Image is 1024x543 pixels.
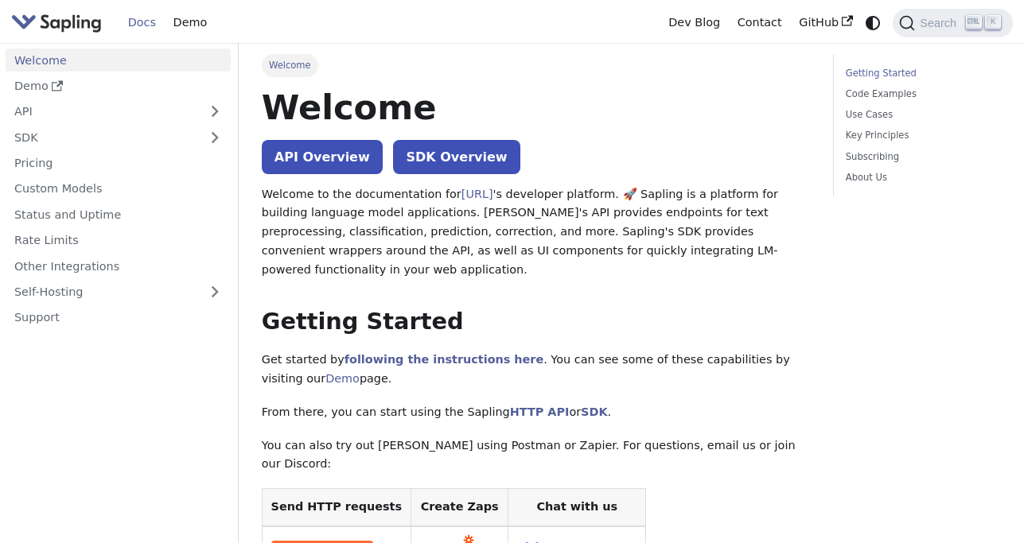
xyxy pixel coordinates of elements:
[729,10,791,35] a: Contact
[461,188,493,200] a: [URL]
[262,54,811,76] nav: Breadcrumbs
[6,203,231,226] a: Status and Uptime
[6,126,199,149] a: SDK
[411,489,508,526] th: Create Zaps
[915,17,966,29] span: Search
[846,66,995,81] a: Getting Started
[345,353,543,366] a: following the instructions here
[846,128,995,143] a: Key Principles
[6,254,231,277] a: Other Integrations
[325,372,360,385] a: Demo
[846,149,995,165] a: Subscribing
[262,403,811,422] p: From there, you can start using the Sapling or .
[6,177,231,200] a: Custom Models
[262,308,811,336] h2: Getting Started
[846,170,995,185] a: About Us
[393,140,520,174] a: SDK Overview
[893,9,1012,37] button: Search (Ctrl+K)
[6,100,199,123] a: API
[6,306,231,329] a: Support
[508,489,646,526] th: Chat with us
[11,11,102,34] img: Sapling.ai
[510,405,570,418] a: HTTP API
[262,86,811,129] h1: Welcome
[985,15,1001,29] kbd: K
[790,10,861,35] a: GitHub
[581,405,607,418] a: SDK
[6,75,231,98] a: Demo
[11,11,107,34] a: Sapling.ai
[119,10,165,35] a: Docs
[6,152,231,175] a: Pricing
[199,100,231,123] button: Expand sidebar category 'API'
[660,10,728,35] a: Dev Blog
[862,11,885,34] button: Switch between dark and light mode (currently system mode)
[199,126,231,149] button: Expand sidebar category 'SDK'
[6,229,231,252] a: Rate Limits
[262,351,811,389] p: Get started by . You can see some of these capabilities by visiting our page.
[6,48,231,72] a: Welcome
[262,140,383,174] a: API Overview
[262,489,411,526] th: Send HTTP requests
[262,185,811,280] p: Welcome to the documentation for 's developer platform. 🚀 Sapling is a platform for building lang...
[165,10,216,35] a: Demo
[262,436,811,475] p: You can also try out [PERSON_NAME] using Postman or Zapier. For questions, email us or join our D...
[262,54,318,76] span: Welcome
[846,87,995,102] a: Code Examples
[6,281,231,304] a: Self-Hosting
[846,107,995,122] a: Use Cases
